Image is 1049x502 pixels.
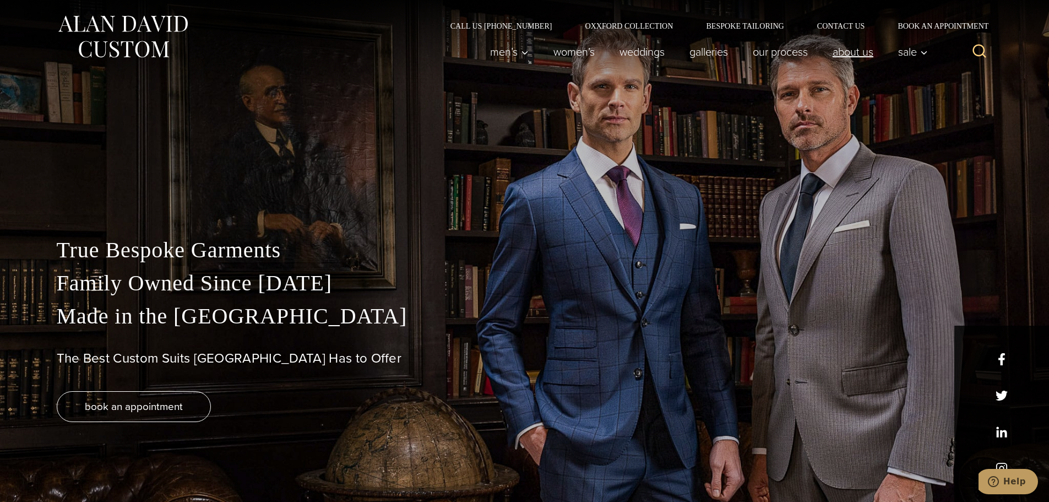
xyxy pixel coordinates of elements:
[434,22,569,30] a: Call Us [PHONE_NUMBER]
[57,234,993,333] p: True Bespoke Garments Family Owned Since [DATE] Made in the [GEOGRAPHIC_DATA]
[568,22,689,30] a: Oxxford Collection
[85,398,183,414] span: book an appointment
[677,41,740,63] a: Galleries
[740,41,820,63] a: Our Process
[881,22,992,30] a: Book an Appointment
[689,22,800,30] a: Bespoke Tailoring
[57,350,993,366] h1: The Best Custom Suits [GEOGRAPHIC_DATA] Has to Offer
[477,41,541,63] button: Men’s sub menu toggle
[979,469,1038,496] iframe: Opens a widget where you can chat to one of our agents
[541,41,607,63] a: Women’s
[57,12,189,61] img: Alan David Custom
[607,41,677,63] a: weddings
[885,41,933,63] button: Child menu of Sale
[477,41,933,63] nav: Primary Navigation
[57,391,211,422] a: book an appointment
[801,22,882,30] a: Contact Us
[966,39,993,65] button: View Search Form
[434,22,993,30] nav: Secondary Navigation
[820,41,885,63] a: About Us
